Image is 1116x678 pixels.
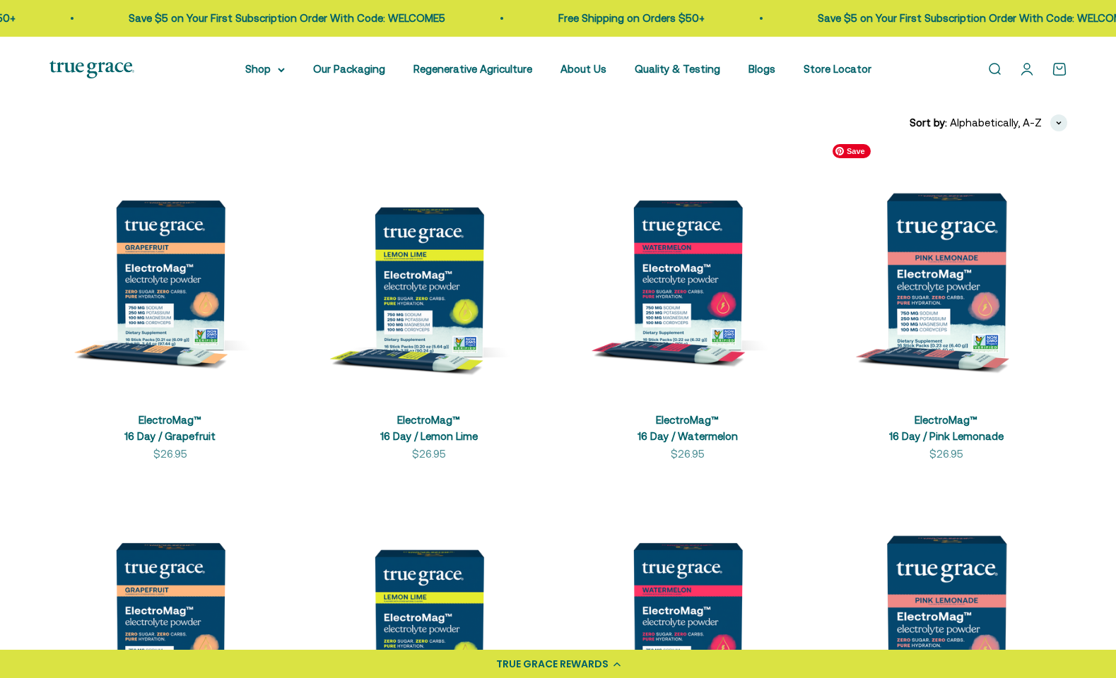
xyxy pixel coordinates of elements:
[826,154,1067,395] img: ElectroMag™
[638,414,738,442] a: ElectroMag™16 Day / Watermelon
[671,446,705,463] sale-price: $26.95
[804,63,871,75] a: Store Locator
[245,61,285,78] summary: Shop
[124,414,216,442] a: ElectroMag™16 Day / Grapefruit
[910,114,947,131] span: Sort by:
[748,63,775,75] a: Blogs
[124,10,440,27] p: Save $5 on Your First Subscription Order With Code: WELCOME5
[567,154,809,395] img: ElectroMag™
[889,414,1004,442] a: ElectroMag™16 Day / Pink Lemonade
[49,154,291,395] img: ElectroMag™
[560,63,606,75] a: About Us
[308,154,550,395] img: ElectroMag™
[496,657,609,672] div: TRUE GRACE REWARDS
[635,63,720,75] a: Quality & Testing
[833,144,871,158] span: Save
[413,63,532,75] a: Regenerative Agriculture
[412,446,446,463] sale-price: $26.95
[380,414,478,442] a: ElectroMag™16 Day / Lemon Lime
[929,446,963,463] sale-price: $26.95
[950,114,1067,131] button: Alphabetically, A-Z
[553,12,700,24] a: Free Shipping on Orders $50+
[313,63,385,75] a: Our Packaging
[950,114,1042,131] span: Alphabetically, A-Z
[153,446,187,463] sale-price: $26.95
